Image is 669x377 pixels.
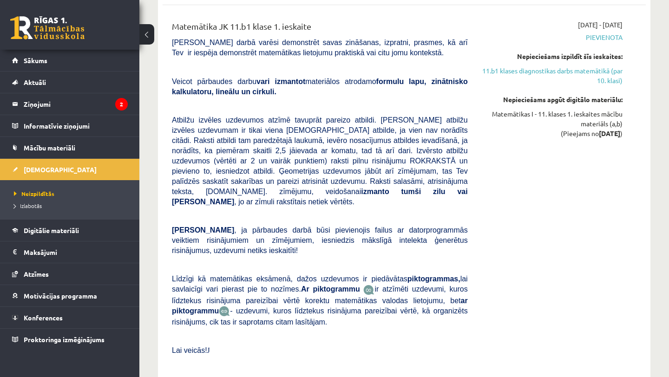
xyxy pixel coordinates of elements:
[301,285,360,293] b: Ar piktogrammu
[599,129,620,137] strong: [DATE]
[12,159,128,180] a: [DEMOGRAPHIC_DATA]
[14,190,54,197] span: Neizpildītās
[12,285,128,306] a: Motivācijas programma
[24,56,47,65] span: Sākums
[14,201,130,210] a: Izlabotās
[172,275,468,293] span: Līdzīgi kā matemātikas eksāmenā, dažos uzdevumos ir piedāvātas lai savlaicīgi vari pierast pie to...
[172,116,468,206] span: Atbilžu izvēles uzdevumos atzīmē tavuprāt pareizo atbildi. [PERSON_NAME] atbilžu izvēles uzdevuma...
[24,93,128,115] legend: Ziņojumi
[24,270,49,278] span: Atzīmes
[172,226,234,234] span: [PERSON_NAME]
[12,50,128,71] a: Sākums
[172,20,468,37] div: Matemātika JK 11.b1 klase 1. ieskaite
[482,95,623,104] div: Nepieciešams apgūt digitālo materiālu:
[172,39,468,57] span: [PERSON_NAME] darbā varēsi demonstrēt savas zināšanas, izpratni, prasmes, kā arī Tev ir iespēja d...
[115,98,128,110] i: 2
[482,52,623,61] div: Nepieciešams izpildīt šīs ieskaites:
[172,307,468,326] span: - uzdevumi, kuros līdztekus risinājuma pareizībai vērtē, kā organizēts risinājums, cik tas ir sap...
[24,241,128,263] legend: Maksājumi
[172,297,468,315] b: ar piktogrammu
[10,16,85,39] a: Rīgas 1. Tālmācības vidusskola
[14,189,130,198] a: Neizpildītās
[12,263,128,285] a: Atzīmes
[24,143,75,152] span: Mācību materiāli
[12,220,128,241] a: Digitālie materiāli
[24,78,46,86] span: Aktuāli
[256,78,305,85] b: vari izmantot
[12,329,128,350] a: Proktoringa izmēģinājums
[482,109,623,138] div: Matemātikas I - 11. klases 1. ieskaites mācību materiāls (a,b) (Pieejams no )
[172,188,468,206] b: tumši zilu vai [PERSON_NAME]
[219,306,230,317] img: wKvN42sLe3LLwAAAABJRU5ErkJggg==
[24,292,97,300] span: Motivācijas programma
[172,226,468,254] span: , ja pārbaudes darbā būsi pievienojis failus ar datorprogrammās veiktiem risinājumiem un zīmējumi...
[12,93,128,115] a: Ziņojumi2
[172,346,207,354] span: Lai veicās!
[361,188,389,195] b: izmanto
[12,241,128,263] a: Maksājumi
[172,285,468,314] span: ir atzīmēti uzdevumi, kuros līdztekus risinājuma pareizībai vērtē korektu matemātikas valodas lie...
[24,165,97,174] span: [DEMOGRAPHIC_DATA]
[12,71,128,93] a: Aktuāli
[24,335,105,344] span: Proktoringa izmēģinājums
[482,32,623,42] span: Pievienota
[207,346,210,354] span: J
[12,137,128,158] a: Mācību materiāli
[172,78,468,96] span: Veicot pārbaudes darbu materiālos atrodamo
[407,275,460,283] b: piktogrammas,
[24,313,63,322] span: Konferences
[578,20,623,30] span: [DATE] - [DATE]
[24,115,128,136] legend: Informatīvie ziņojumi
[172,78,468,96] b: formulu lapu, zinātnisko kalkulatoru, lineālu un cirkuli.
[12,115,128,136] a: Informatīvie ziņojumi
[12,307,128,328] a: Konferences
[24,226,79,234] span: Digitālie materiāli
[482,66,623,85] a: 11.b1 klases diagnostikas darbs matemātikā (par 10. klasi)
[363,285,374,295] img: JfuEzvunn4EvwAAAAASUVORK5CYII=
[14,202,42,209] span: Izlabotās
